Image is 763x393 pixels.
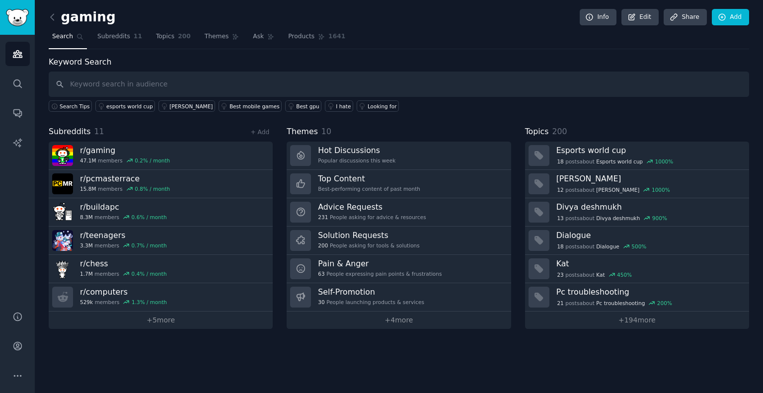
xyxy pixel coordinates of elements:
[296,103,319,110] div: Best gpu
[49,283,273,312] a: r/computers529kmembers1.3% / month
[80,242,93,249] span: 3.3M
[49,312,273,329] a: +5more
[525,255,749,283] a: Kat23postsaboutKat450%
[318,157,395,164] div: Popular discussions this week
[556,287,742,297] h3: Pc troubleshooting
[318,145,395,156] h3: Hot Discussions
[556,173,742,184] h3: [PERSON_NAME]
[596,186,639,193] span: [PERSON_NAME]
[557,158,563,165] span: 18
[556,214,668,223] div: post s about
[557,300,563,307] span: 21
[80,145,170,156] h3: r/ gaming
[556,258,742,269] h3: Kat
[596,158,643,165] span: Esports world cup
[132,270,167,277] div: 0.4 % / month
[52,145,73,166] img: gaming
[712,9,749,26] a: Add
[178,32,191,41] span: 200
[328,32,345,41] span: 1641
[80,299,167,306] div: members
[132,214,167,221] div: 0.6 % / month
[596,215,640,222] span: Divya deshmukh
[525,198,749,227] a: Divya deshmukh13postsaboutDivya deshmukh900%
[552,127,567,136] span: 200
[49,72,749,97] input: Keyword search in audience
[525,283,749,312] a: Pc troubleshooting21postsaboutPc troubleshooting200%
[97,32,130,41] span: Subreddits
[287,170,511,198] a: Top ContentBest-performing content of past month
[556,145,742,156] h3: Esports world cup
[60,103,90,110] span: Search Tips
[52,173,73,194] img: pcmasterrace
[80,287,167,297] h3: r/ computers
[321,127,331,136] span: 10
[52,202,73,223] img: buildapc
[596,243,619,250] span: Dialogue
[80,214,93,221] span: 8.3M
[80,202,167,212] h3: r/ buildapc
[556,202,742,212] h3: Divya deshmukh
[525,170,749,198] a: [PERSON_NAME]12postsabout[PERSON_NAME]1000%
[80,270,167,277] div: members
[49,170,273,198] a: r/pcmasterrace15.8Mmembers0.8% / month
[525,142,749,170] a: Esports world cup18postsaboutEsports world cup1000%
[80,185,96,192] span: 15.8M
[250,129,269,136] a: + Add
[580,9,616,26] a: Info
[652,186,670,193] div: 1000 %
[80,185,170,192] div: members
[287,142,511,170] a: Hot DiscussionsPopular discussions this week
[94,127,104,136] span: 11
[318,270,442,277] div: People expressing pain points & frustrations
[95,100,155,112] a: esports world cup
[135,157,170,164] div: 0.2 % / month
[288,32,314,41] span: Products
[318,185,420,192] div: Best-performing content of past month
[655,158,674,165] div: 1000 %
[52,230,73,251] img: teenagers
[287,312,511,329] a: +4more
[318,242,419,249] div: People asking for tools & solutions
[94,29,146,49] a: Subreddits11
[596,300,645,307] span: Pc troubleshooting
[525,126,549,138] span: Topics
[80,230,167,240] h3: r/ teenagers
[557,186,563,193] span: 12
[158,100,215,112] a: [PERSON_NAME]
[49,126,91,138] span: Subreddits
[80,214,167,221] div: members
[132,299,167,306] div: 1.3 % / month
[287,255,511,283] a: Pain & Anger63People expressing pain points & frustrations
[525,227,749,255] a: Dialogue18postsaboutDialogue500%
[318,287,424,297] h3: Self-Promotion
[621,9,659,26] a: Edit
[357,100,399,112] a: Looking for
[336,103,351,110] div: I hate
[201,29,243,49] a: Themes
[318,173,420,184] h3: Top Content
[153,29,194,49] a: Topics200
[556,185,671,194] div: post s about
[287,198,511,227] a: Advice Requests231People asking for advice & resources
[106,103,153,110] div: esports world cup
[132,242,167,249] div: 0.7 % / month
[219,100,282,112] a: Best mobile games
[287,227,511,255] a: Solution Requests200People asking for tools & solutions
[287,126,318,138] span: Themes
[253,32,264,41] span: Ask
[617,271,632,278] div: 450 %
[556,270,633,279] div: post s about
[557,271,563,278] span: 23
[657,300,672,307] div: 200 %
[80,173,170,184] h3: r/ pcmasterrace
[318,299,424,306] div: People launching products & services
[664,9,706,26] a: Share
[318,230,419,240] h3: Solution Requests
[52,32,73,41] span: Search
[556,157,674,166] div: post s about
[49,255,273,283] a: r/chess1.7Mmembers0.4% / month
[80,242,167,249] div: members
[52,258,73,279] img: chess
[652,215,667,222] div: 900 %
